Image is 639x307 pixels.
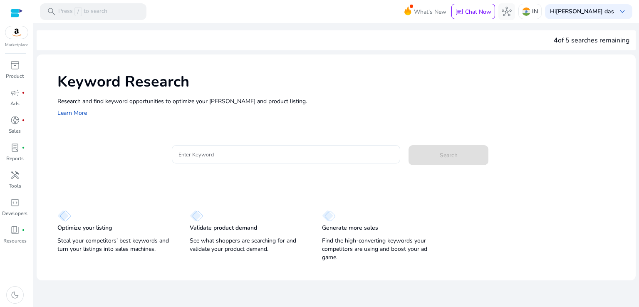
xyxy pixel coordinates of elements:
p: Press to search [58,7,107,16]
span: fiber_manual_record [22,146,25,149]
span: campaign [10,88,20,98]
p: Product [6,72,24,80]
span: handyman [10,170,20,180]
img: diamond.svg [190,210,203,222]
p: Hi [550,9,614,15]
b: [PERSON_NAME] das [556,7,614,15]
p: Resources [3,237,27,245]
span: lab_profile [10,143,20,153]
img: diamond.svg [57,210,71,222]
p: Optimize your listing [57,224,112,232]
span: book_4 [10,225,20,235]
span: fiber_manual_record [22,228,25,232]
img: amazon.svg [5,26,28,39]
span: What's New [414,5,446,19]
p: Tools [9,182,21,190]
span: fiber_manual_record [22,91,25,94]
span: / [74,7,82,16]
p: Sales [9,127,21,135]
p: Validate product demand [190,224,257,232]
a: Learn More [57,109,87,117]
p: IN [532,4,538,19]
p: Steal your competitors’ best keywords and turn your listings into sales machines. [57,237,173,253]
span: code_blocks [10,198,20,208]
span: keyboard_arrow_down [617,7,627,17]
span: search [47,7,57,17]
p: Developers [2,210,27,217]
button: hub [498,3,515,20]
span: chat [455,8,463,16]
span: dark_mode [10,290,20,300]
img: diamond.svg [322,210,336,222]
p: Ads [10,100,20,107]
p: See what shoppers are searching for and validate your product demand. [190,237,305,253]
span: donut_small [10,115,20,125]
p: Find the high-converting keywords your competitors are using and boost your ad game. [322,237,438,262]
span: inventory_2 [10,60,20,70]
p: Chat Now [465,8,491,16]
div: of 5 searches remaining [554,35,629,45]
img: in.svg [522,7,530,16]
span: 4 [554,36,558,45]
p: Generate more sales [322,224,378,232]
p: Research and find keyword opportunities to optimize your [PERSON_NAME] and product listing. [57,97,627,106]
span: fiber_manual_record [22,119,25,122]
p: Marketplace [5,42,28,48]
h1: Keyword Research [57,73,627,91]
p: Reports [6,155,24,162]
span: hub [502,7,512,17]
button: chatChat Now [451,4,495,20]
